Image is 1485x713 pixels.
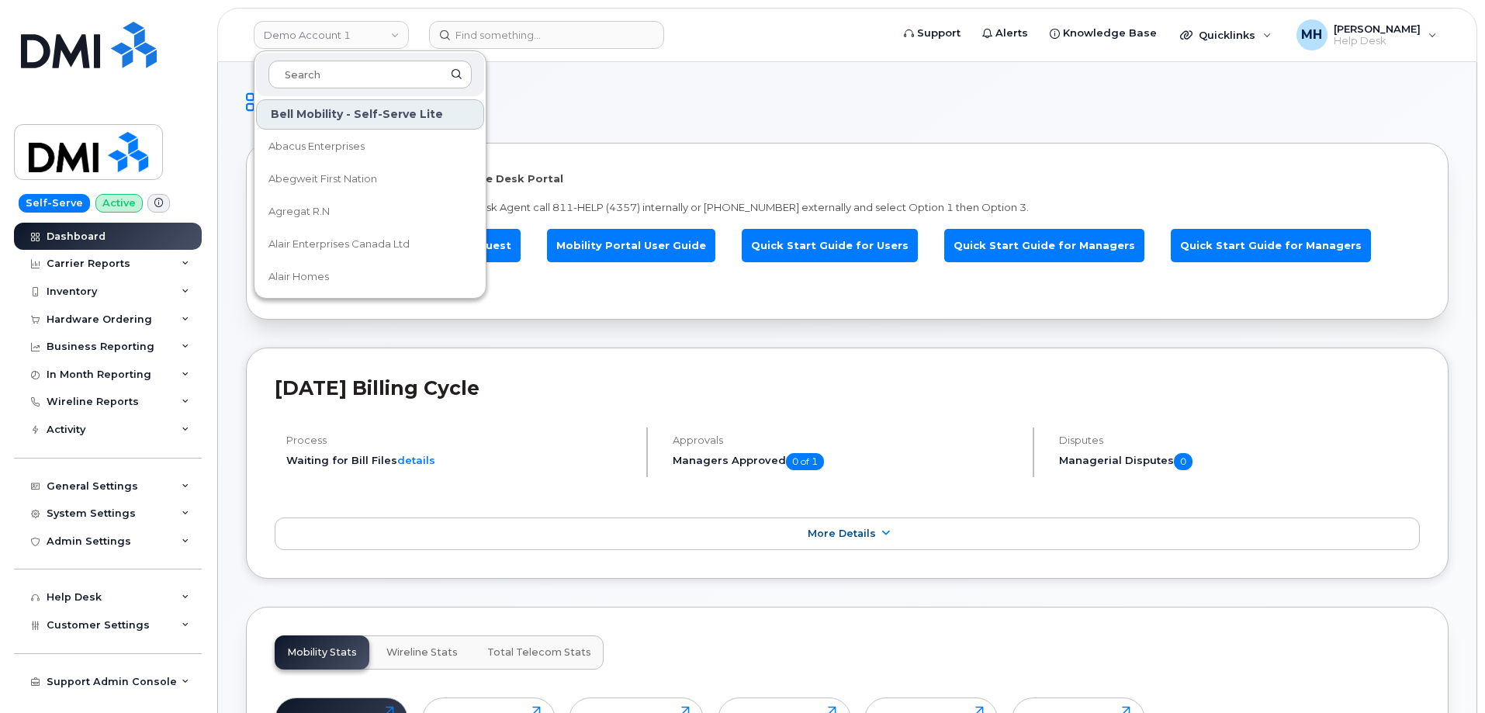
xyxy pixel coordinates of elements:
h4: Process [286,434,633,446]
a: Abegweit First Nation [256,164,484,195]
a: Quick Start Guide for Users [742,229,918,262]
p: To speak with a Mobile Device Service Desk Agent call 811-HELP (4357) internally or [PHONE_NUMBER... [275,200,1420,215]
span: Abacus Enterprises [268,139,365,154]
span: Alair Enterprises Canada Ltd [268,237,410,252]
h5: Managerial Disputes [1059,453,1420,470]
span: Wireline Stats [386,646,458,659]
h4: Disputes [1059,434,1420,446]
a: details [397,454,435,466]
li: Waiting for Bill Files [286,453,633,468]
a: Quick Start Guide for Managers [1171,229,1371,262]
span: Agregat R.N [268,204,330,220]
h4: Approvals [673,434,1019,446]
a: Quick Start Guide for Managers [944,229,1144,262]
div: Bell Mobility - Self-Serve Lite [256,99,484,130]
a: Alair Homes [256,261,484,292]
a: Alair Enterprises Canada Ltd [256,229,484,260]
input: Search [268,61,472,88]
span: 0 of 1 [786,453,824,470]
span: 0 [1174,453,1192,470]
span: More Details [808,528,876,539]
span: Alair Homes [268,269,329,285]
h5: Managers Approved [673,453,1019,470]
a: Agregat R.N [256,196,484,227]
p: Welcome to the Mobile Device Service Desk Portal [275,171,1420,186]
a: Mobility Portal User Guide [547,229,715,262]
span: Abegweit First Nation [268,171,377,187]
span: Total Telecom Stats [487,646,591,659]
a: Abacus Enterprises [256,131,484,162]
h2: [DATE] Billing Cycle [275,376,1420,400]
